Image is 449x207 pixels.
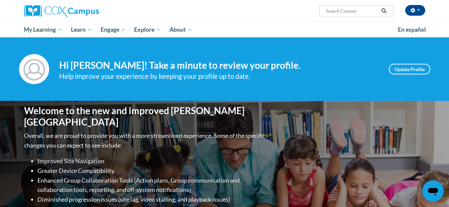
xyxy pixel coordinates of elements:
[59,60,379,71] h4: Hi [PERSON_NAME]! Take a minute to review your profile.
[19,54,49,84] img: Profile Image
[24,131,266,150] p: Overall, we are proud to provide you with a more streamlined experience. Some of the specific cha...
[71,26,92,34] span: Learn
[24,5,99,17] img: Cox Campus
[37,195,266,204] li: Diminished progression issues (site lag, video stalling, and playback issues)
[37,176,266,195] li: Enhanced Group Collaboration Tools (Action plans, Group communication and collaboration tools, re...
[130,22,165,37] a: Explore
[67,22,96,37] a: Learn
[325,7,379,15] input: Search Courses
[405,5,425,16] button: Account Settings
[37,166,266,176] li: Greater Device Compatibility
[170,26,192,34] span: About
[398,26,426,33] span: En español
[379,7,389,15] button: Search
[389,64,430,74] a: Update Profile
[37,156,266,166] li: Improved Site Navigation
[394,23,430,37] a: En español
[24,5,151,17] a: Cox Campus
[20,22,67,37] a: My Learning
[24,105,266,128] h1: Welcome to the new and improved [PERSON_NAME][GEOGRAPHIC_DATA]
[96,22,130,37] a: Engage
[24,26,62,34] span: My Learning
[165,22,197,37] a: About
[59,71,379,82] div: Help improve your experience by keeping your profile up to date.
[14,22,435,37] div: Main menu
[422,180,444,202] iframe: Button to launch messaging window
[101,26,126,34] span: Engage
[134,26,161,34] span: Explore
